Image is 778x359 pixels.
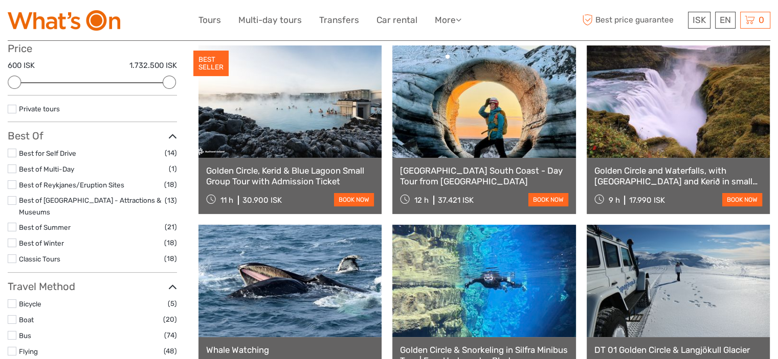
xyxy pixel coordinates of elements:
[594,345,762,355] a: DT 01 Golden Circle & Langjökull Glacier
[594,165,762,186] a: Golden Circle and Waterfalls, with [GEOGRAPHIC_DATA] and Kerið in small group
[319,13,359,28] a: Transfers
[164,237,177,249] span: (18)
[19,165,74,173] a: Best of Multi-Day
[164,345,177,357] span: (48)
[169,163,177,175] span: (1)
[19,255,60,263] a: Classic Tours
[722,193,762,206] a: book now
[528,193,568,206] a: book now
[19,239,64,247] a: Best of Winter
[8,42,177,55] h3: Price
[19,316,34,324] a: Boat
[400,165,568,186] a: [GEOGRAPHIC_DATA] South Coast - Day Tour from [GEOGRAPHIC_DATA]
[206,345,374,355] a: Whale Watching
[757,15,766,25] span: 0
[334,193,374,206] a: book now
[165,221,177,233] span: (21)
[163,314,177,325] span: (20)
[206,165,374,186] a: Golden Circle, Kerid & Blue Lagoon Small Group Tour with Admission Ticket
[193,51,229,76] div: BEST SELLER
[19,223,71,231] a: Best of Summer
[715,12,736,29] div: EN
[168,298,177,309] span: (5)
[608,196,619,205] span: 9 h
[8,60,35,71] label: 600 ISK
[435,13,461,28] a: More
[220,196,233,205] span: 11 h
[19,196,161,216] a: Best of [GEOGRAPHIC_DATA] - Attractions & Museums
[242,196,282,205] div: 30.900 ISK
[165,195,177,206] span: (13)
[164,329,177,341] span: (74)
[629,196,664,205] div: 17.990 ISK
[414,196,429,205] span: 12 h
[164,179,177,190] span: (18)
[19,149,76,157] a: Best for Self Drive
[693,15,706,25] span: ISK
[198,13,221,28] a: Tours
[19,181,124,189] a: Best of Reykjanes/Eruption Sites
[118,16,130,28] button: Open LiveChat chat widget
[19,105,60,113] a: Private tours
[165,147,177,159] span: (14)
[238,13,302,28] a: Multi-day tours
[164,253,177,265] span: (18)
[8,130,177,142] h3: Best Of
[129,60,177,71] label: 1.732.500 ISK
[580,12,685,29] span: Best price guarantee
[8,280,177,293] h3: Travel Method
[376,13,417,28] a: Car rental
[19,347,38,355] a: Flying
[19,331,31,340] a: Bus
[19,300,41,308] a: Bicycle
[8,10,120,31] img: What's On
[14,18,116,26] p: We're away right now. Please check back later!
[438,196,474,205] div: 37.421 ISK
